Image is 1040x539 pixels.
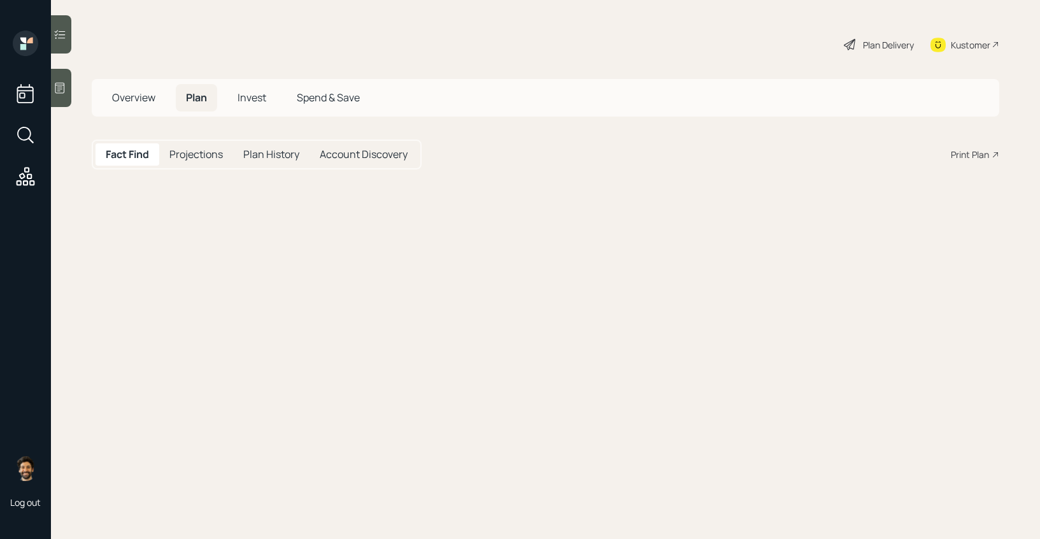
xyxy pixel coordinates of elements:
[320,148,408,161] h5: Account Discovery
[243,148,299,161] h5: Plan History
[863,38,914,52] div: Plan Delivery
[297,90,360,104] span: Spend & Save
[951,148,989,161] div: Print Plan
[186,90,207,104] span: Plan
[112,90,155,104] span: Overview
[169,148,223,161] h5: Projections
[13,456,38,481] img: eric-schwartz-headshot.png
[10,496,41,508] div: Log out
[238,90,266,104] span: Invest
[106,148,149,161] h5: Fact Find
[951,38,990,52] div: Kustomer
